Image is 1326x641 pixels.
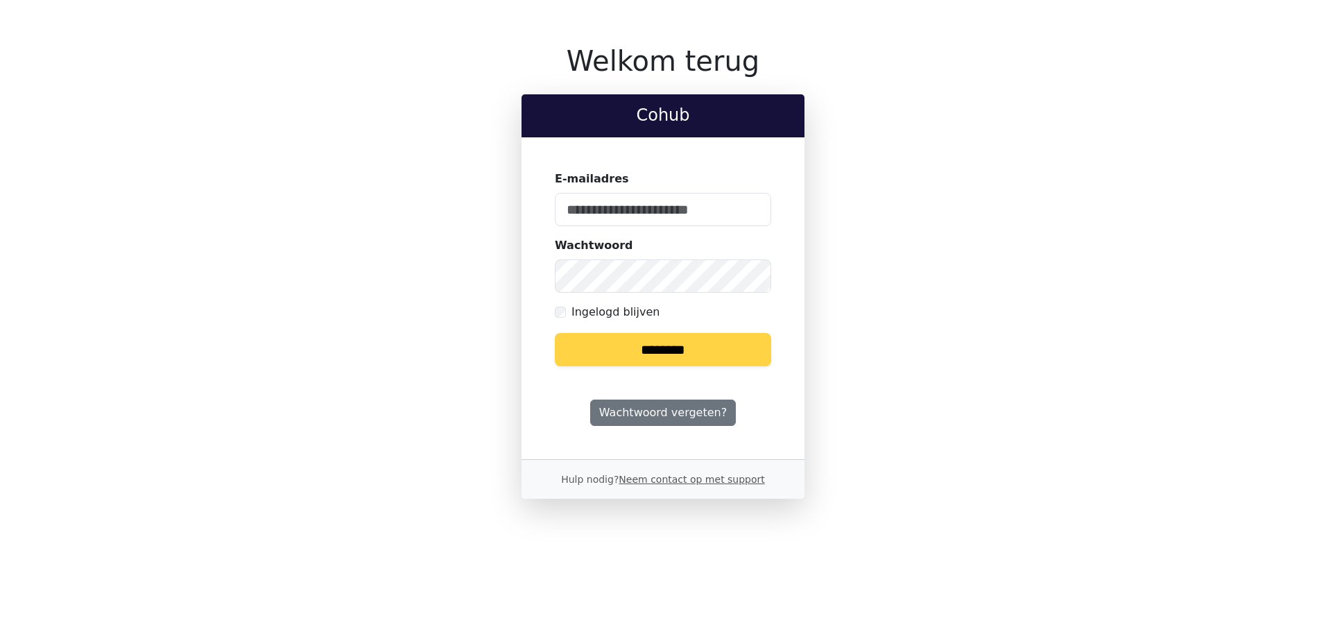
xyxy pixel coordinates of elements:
h1: Welkom terug [522,44,804,78]
small: Hulp nodig? [561,474,765,485]
a: Wachtwoord vergeten? [590,400,736,426]
a: Neem contact op met support [619,474,764,485]
label: Wachtwoord [555,237,633,254]
h2: Cohub [533,105,793,126]
label: E-mailadres [555,171,629,187]
label: Ingelogd blijven [571,304,660,320]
